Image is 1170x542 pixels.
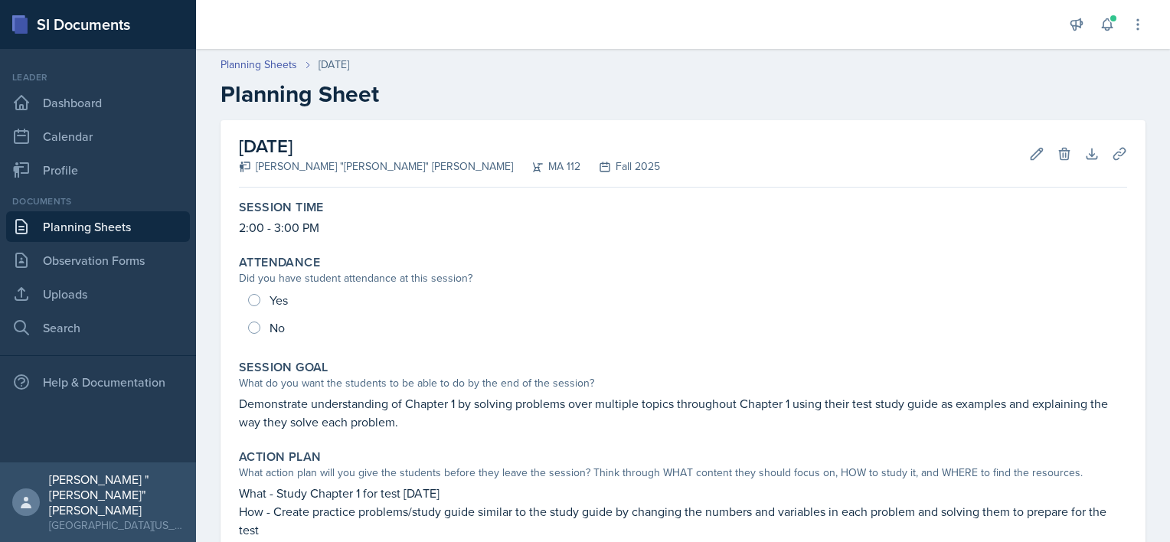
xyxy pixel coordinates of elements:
[239,465,1127,481] div: What action plan will you give the students before they leave the session? Think through WHAT con...
[319,57,349,73] div: [DATE]
[49,472,184,518] div: [PERSON_NAME] "[PERSON_NAME]" [PERSON_NAME]
[6,367,190,397] div: Help & Documentation
[239,218,1127,237] p: 2:00 - 3:00 PM
[6,312,190,343] a: Search
[6,87,190,118] a: Dashboard
[239,132,660,160] h2: [DATE]
[6,70,190,84] div: Leader
[239,484,1127,502] p: What - Study Chapter 1 for test [DATE]
[239,360,328,375] label: Session Goal
[239,270,1127,286] div: Did you have student attendance at this session?
[49,518,184,533] div: [GEOGRAPHIC_DATA][US_STATE] in [GEOGRAPHIC_DATA]
[6,211,190,242] a: Planning Sheets
[6,155,190,185] a: Profile
[221,80,1145,108] h2: Planning Sheet
[6,279,190,309] a: Uploads
[221,57,297,73] a: Planning Sheets
[239,394,1127,431] p: Demonstrate understanding of Chapter 1 by solving problems over multiple topics throughout Chapte...
[6,121,190,152] a: Calendar
[239,449,321,465] label: Action Plan
[239,502,1127,539] p: How - Create practice problems/study guide similar to the study guide by changing the numbers and...
[6,245,190,276] a: Observation Forms
[580,158,660,175] div: Fall 2025
[239,200,324,215] label: Session Time
[239,255,320,270] label: Attendance
[6,194,190,208] div: Documents
[513,158,580,175] div: MA 112
[239,158,513,175] div: [PERSON_NAME] "[PERSON_NAME]" [PERSON_NAME]
[239,375,1127,391] div: What do you want the students to be able to do by the end of the session?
